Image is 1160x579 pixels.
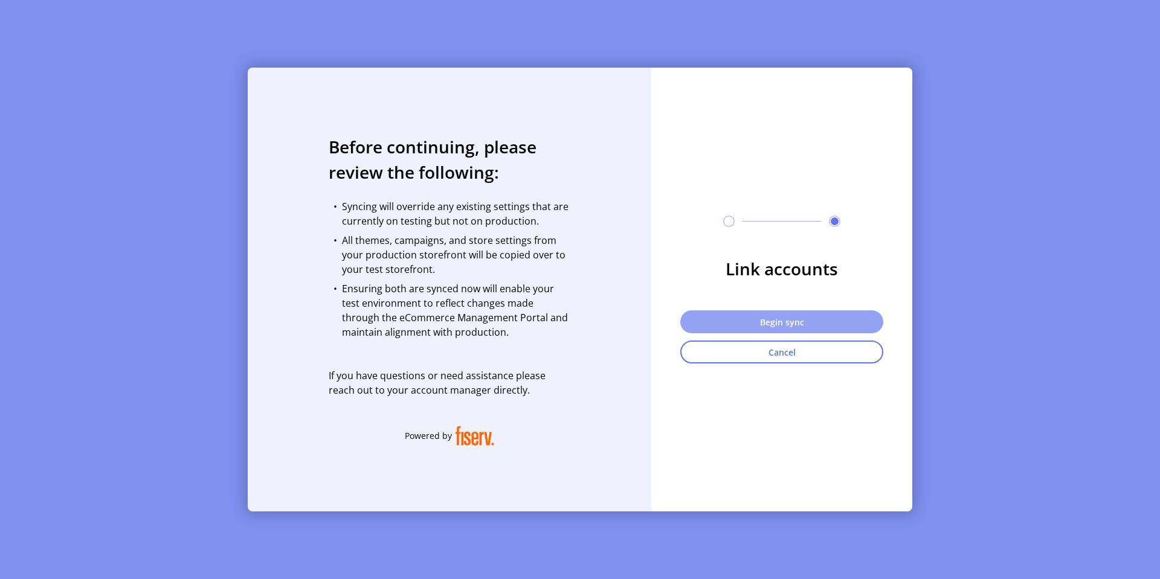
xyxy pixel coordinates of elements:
[329,134,732,185] h3: Before continuing, please review the following:
[680,256,883,281] h3: Link accounts
[680,310,883,333] button: Begin sync
[342,199,570,228] span: Syncing will override any existing settings that are currently on testing but not on production.
[342,281,570,339] span: Ensuring both are synced now will enable your test environment to reflect changes made through th...
[333,281,337,296] span: •
[405,429,452,442] span: Powered by
[342,233,570,277] span: All themes, campaigns, and store settings from your production storefront will be copied over to ...
[333,199,337,214] span: •
[333,233,337,248] span: •
[680,341,883,363] button: Cancel
[329,368,570,397] span: If you have questions or need assistance please reach out to your account manager directly.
